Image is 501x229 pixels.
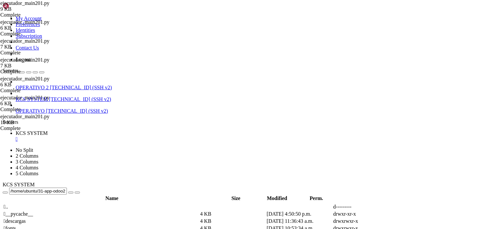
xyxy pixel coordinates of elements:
div: 6 KB [0,25,66,31]
span: ejecutador_main201.py [0,19,50,25]
div: Complete [0,88,66,93]
div: 9 KB [0,6,66,12]
span: ejecutador_main201.py [0,95,66,107]
div: Complete [0,69,66,75]
span: ejecutador_main201.py [0,57,50,63]
div: 7 KB [0,63,66,69]
div: Complete [0,107,66,112]
div: 10 KB [0,120,66,125]
div: Complete [0,50,66,56]
div: Complete [0,31,66,37]
div: 6 KB [0,101,66,107]
span: ejecutador_main201.py [0,114,50,119]
div: Complete [0,125,66,131]
div: Complete [0,12,66,18]
span: ejecutador_main201.py [0,76,50,81]
div: 7 KB [0,44,66,50]
span: ejecutador_main201.py [0,0,66,12]
span: ejecutador_main201.py [0,38,50,44]
span: ejecutador_main201.py [0,76,66,88]
span: ejecutador_main201.py [0,114,66,125]
span: ejecutador_main201.py [0,0,50,6]
div: 6 KB [0,82,66,88]
span: ejecutador_main201.py [0,57,66,69]
span: ejecutador_main201.py [0,19,66,31]
span: ejecutador_main201.py [0,95,50,100]
span: ejecutador_main201.py [0,38,66,50]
